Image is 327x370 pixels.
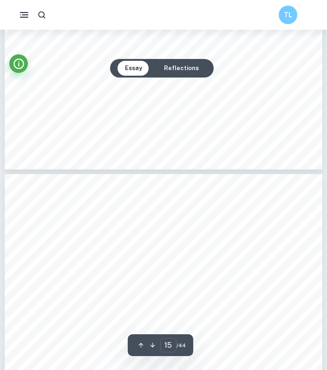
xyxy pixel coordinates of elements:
button: Info [9,54,28,73]
button: Essay [118,61,150,76]
button: Reflections [157,61,206,76]
h6: TL [283,10,294,20]
button: TL [279,6,297,24]
span: / 44 [177,341,186,350]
